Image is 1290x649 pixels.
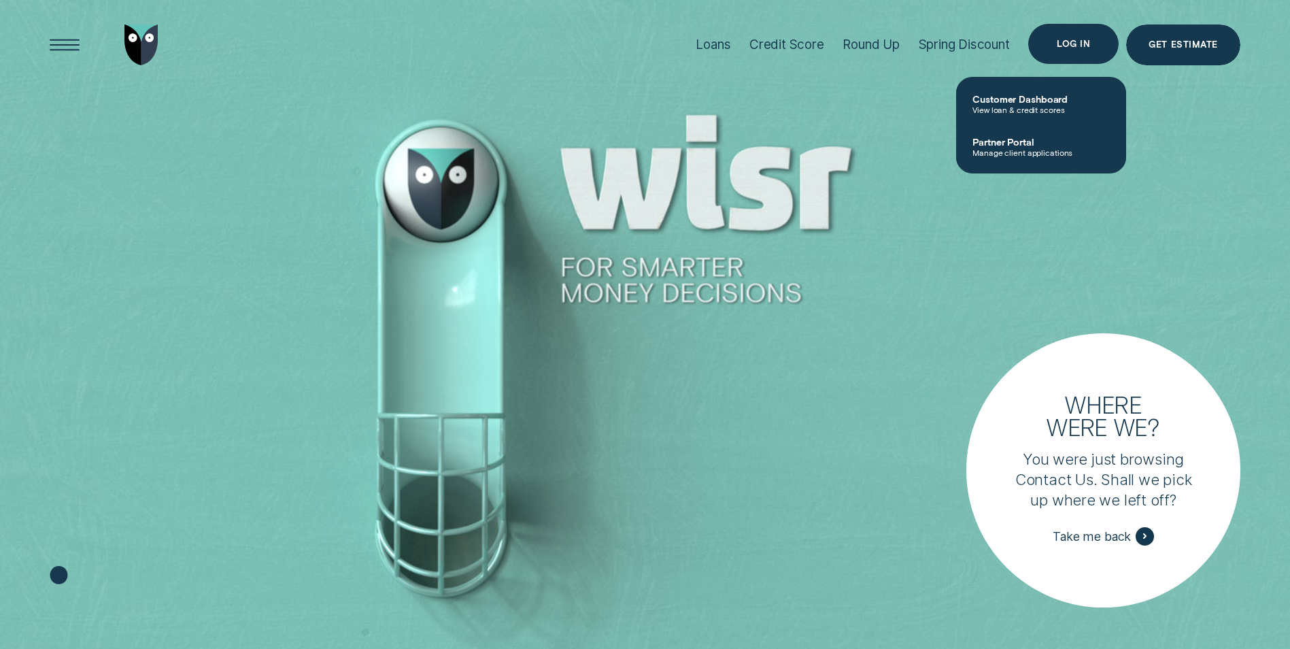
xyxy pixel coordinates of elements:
[44,24,85,65] button: Open Menu
[843,37,900,52] div: Round Up
[972,105,1110,114] span: View loan & credit scores
[696,37,730,52] div: Loans
[966,333,1240,608] a: Where were we?You were just browsing Contact Us. Shall we pick up where we left off?Take me back
[956,125,1126,168] a: Partner PortalManage client applications
[124,24,158,65] img: Wisr
[972,148,1110,157] span: Manage client applications
[972,136,1110,148] span: Partner Portal
[972,93,1110,105] span: Customer Dashboard
[1057,40,1090,48] div: Log in
[956,82,1126,125] a: Customer DashboardView loan & credit scores
[1126,24,1240,65] a: Get Estimate
[1053,529,1131,544] span: Take me back
[919,37,1010,52] div: Spring Discount
[1013,450,1194,511] p: You were just browsing Contact Us. Shall we pick up where we left off?
[1028,24,1119,65] button: Log in
[749,37,824,52] div: Credit Score
[1037,393,1170,438] h3: Where were we?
